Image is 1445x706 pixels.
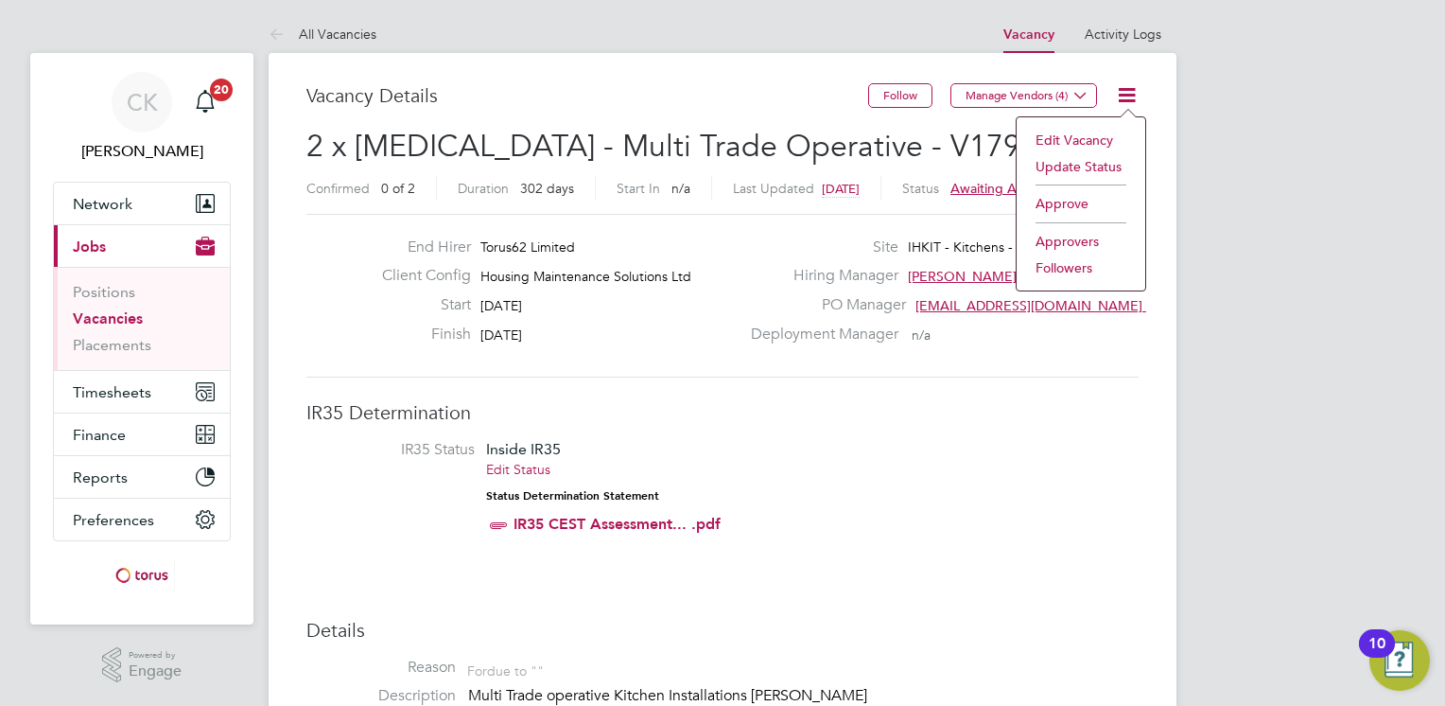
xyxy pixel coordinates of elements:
span: n/a [671,180,690,197]
label: Last Updated [733,180,814,197]
span: Network [73,195,132,213]
span: 302 days [520,180,574,197]
span: Housing Maintenance Solutions Ltd [480,268,691,285]
a: Vacancy [1003,26,1054,43]
label: Site [740,238,898,257]
span: n/a [912,327,931,344]
button: Open Resource Center, 10 new notifications [1369,630,1430,691]
label: Deployment Manager [740,325,898,344]
a: Placements [73,336,151,354]
button: Reports [54,456,230,498]
span: 2 x [MEDICAL_DATA] - Multi Trade Operative - V179391 [306,128,1071,165]
a: Activity Logs [1085,26,1161,43]
button: Jobs [54,225,230,267]
h3: Details [306,618,1139,643]
span: Finance [73,426,126,444]
li: Followers [1026,255,1136,281]
nav: Main navigation [30,53,253,625]
button: Finance [54,414,230,455]
span: Inside IR35 [486,440,561,458]
div: Jobs [54,267,230,370]
span: Engage [129,663,182,680]
p: Multi Trade operative Kitchen Installations [PERSON_NAME] [468,686,1139,706]
label: Confirmed [306,180,370,197]
strong: Status Determination Statement [486,489,659,503]
a: Vacancies [73,309,143,327]
a: IR35 CEST Assessment... .pdf [514,515,721,533]
span: 20 [210,79,233,101]
label: Start In [617,180,660,197]
span: CK [127,90,158,115]
a: CK[PERSON_NAME] [53,72,231,163]
a: Positions [73,283,135,301]
div: For due to "" [467,658,544,680]
span: Powered by [129,647,182,663]
a: All Vacancies [269,26,376,43]
span: [DATE] [480,327,522,344]
button: Preferences [54,499,230,540]
label: Finish [367,325,471,344]
label: PO Manager [740,295,906,315]
span: Torus62 Limited [480,238,575,256]
li: Edit Vacancy [1026,127,1136,153]
a: 20 [186,72,224,132]
label: Description [306,686,456,706]
span: [DATE] [822,181,860,197]
button: Manage Vendors (4) [950,83,1097,108]
img: torus-logo-retina.png [109,560,175,591]
span: Awaiting approval - 2/3 [950,180,1093,197]
label: Start [367,295,471,315]
label: IR35 Status [325,440,475,460]
button: Follow [868,83,932,108]
span: Timesheets [73,383,151,401]
button: Timesheets [54,371,230,413]
span: Reports [73,468,128,486]
li: Approve [1026,190,1136,217]
span: IHKIT - Kitchens - IHC [908,238,1039,256]
span: [EMAIL_ADDRESS][DOMAIN_NAME] working@toru… [915,297,1243,314]
h3: IR35 Determination [306,400,1139,425]
span: Preferences [73,511,154,529]
span: [PERSON_NAME] [908,268,1017,285]
label: End Hirer [367,238,471,257]
span: Jobs [73,238,106,256]
span: [DATE] [480,297,522,314]
li: Approvers [1026,228,1136,255]
label: Reason [306,658,456,678]
a: Powered byEngage [102,647,183,683]
a: Edit Status [486,461,550,478]
label: Duration [458,180,509,197]
label: Client Config [367,266,471,286]
label: Status [902,180,939,197]
button: Network [54,183,230,224]
li: Update Status [1026,153,1136,180]
div: 10 [1368,644,1385,668]
a: Go to home page [53,560,231,591]
span: Callum Kelly [53,140,231,163]
span: 0 of 2 [381,180,415,197]
label: Hiring Manager [740,266,898,286]
h3: Vacancy Details [306,83,868,108]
